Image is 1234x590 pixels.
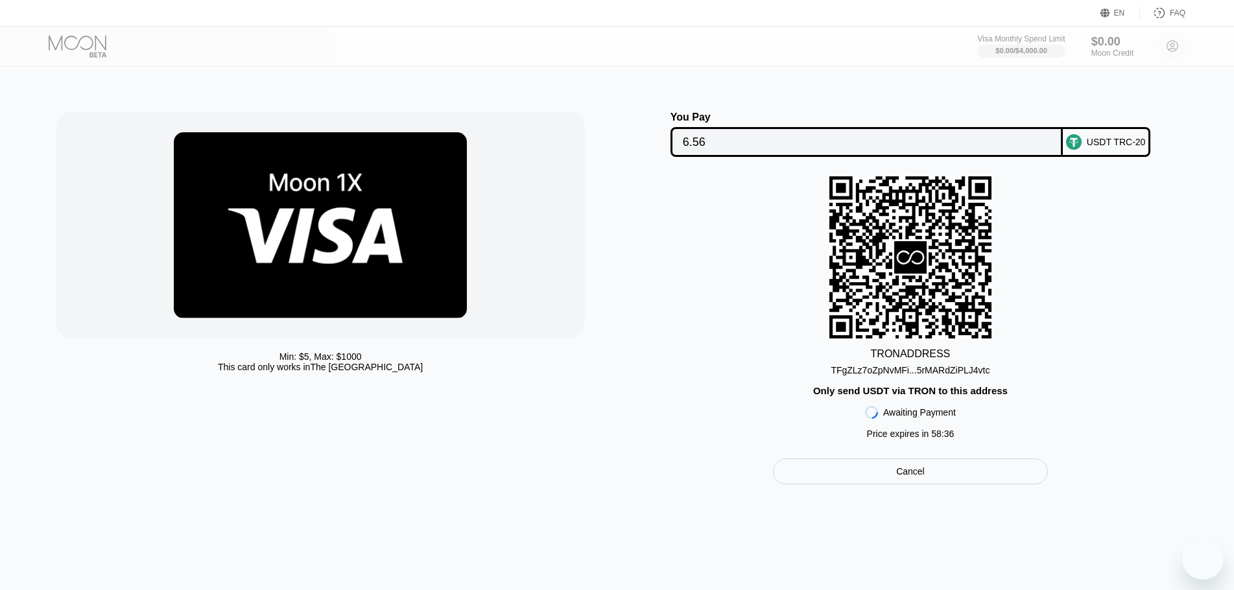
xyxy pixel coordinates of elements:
[630,112,1191,157] div: You PayUSDT TRC-20
[883,407,956,418] div: Awaiting Payment
[1140,6,1185,19] div: FAQ
[896,466,925,477] div: Cancel
[1100,6,1140,19] div: EN
[1182,538,1224,580] iframe: Schaltfläche zum Öffnen des Messaging-Fensters
[931,429,954,439] span: 58 : 36
[1114,8,1125,18] div: EN
[995,47,1047,54] div: $0.00 / $4,000.00
[867,429,955,439] div: Price expires in
[279,351,362,362] div: Min: $ 5 , Max: $ 1000
[977,34,1065,58] div: Visa Monthly Spend Limit$0.00/$4,000.00
[1087,137,1146,147] div: USDT TRC-20
[871,348,951,360] div: TRON ADDRESS
[813,385,1008,396] div: Only send USDT via TRON to this address
[218,362,423,372] div: This card only works in The [GEOGRAPHIC_DATA]
[773,458,1048,484] div: Cancel
[831,365,990,375] div: TFgZLz7oZpNvMFi...5rMARdZiPLJ4vtc
[831,360,990,375] div: TFgZLz7oZpNvMFi...5rMARdZiPLJ4vtc
[977,34,1065,43] div: Visa Monthly Spend Limit
[1170,8,1185,18] div: FAQ
[670,112,1063,123] div: You Pay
